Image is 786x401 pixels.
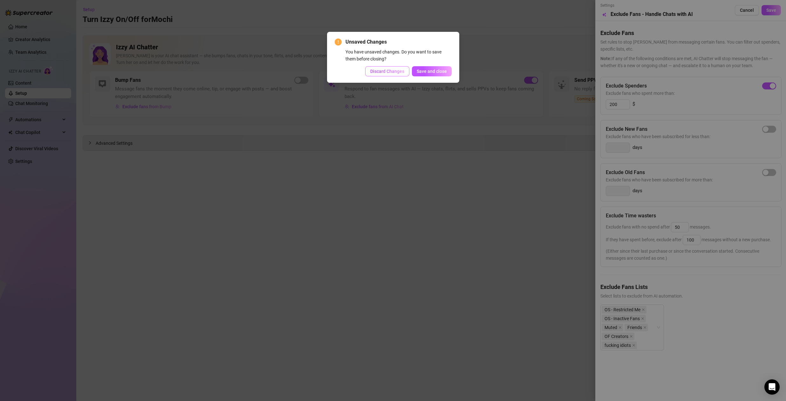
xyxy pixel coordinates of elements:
button: Discard Changes [365,66,409,76]
span: Unsaved Changes [345,38,452,46]
div: Open Intercom Messenger [764,379,780,395]
span: exclamation-circle [335,39,342,46]
button: Save and close [412,66,452,76]
span: Discard Changes [370,69,404,74]
div: You have unsaved changes. Do you want to save them before closing? [345,48,452,62]
span: Save and close [417,69,447,74]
